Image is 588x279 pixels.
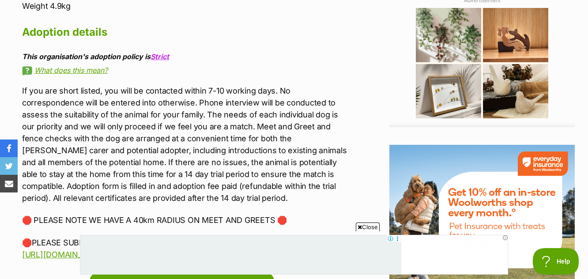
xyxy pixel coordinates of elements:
[75,63,148,124] img: https://img.kwcdn.com/product/fancy/4a746f3c-6e09-4924-93da-b8c4350837d1.jpg?imageMogr2/strip/siz...
[356,222,380,231] span: Close
[416,8,548,118] iframe: Advertisement
[22,237,350,260] p: 🛑PLEASE SUBMIT THE ADOPTION APPLICATION ⬇️
[533,248,579,275] iframe: Help Scout Beacon - Open
[22,23,350,42] h2: Adoption details
[22,53,350,60] div: This organisation's adoption policy is
[22,66,350,74] a: What does this mean?
[22,250,108,259] a: [URL][DOMAIN_NAME]
[151,52,169,61] a: Strict
[80,235,508,275] iframe: Advertisement
[22,85,350,204] p: If you are short listed, you will be contacted within 7-10 working days. No correspondence will b...
[22,214,350,226] p: 🛑 PLEASE NOTE WE HAVE A 40km RADIUS ON MEET AND GREETS 🛑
